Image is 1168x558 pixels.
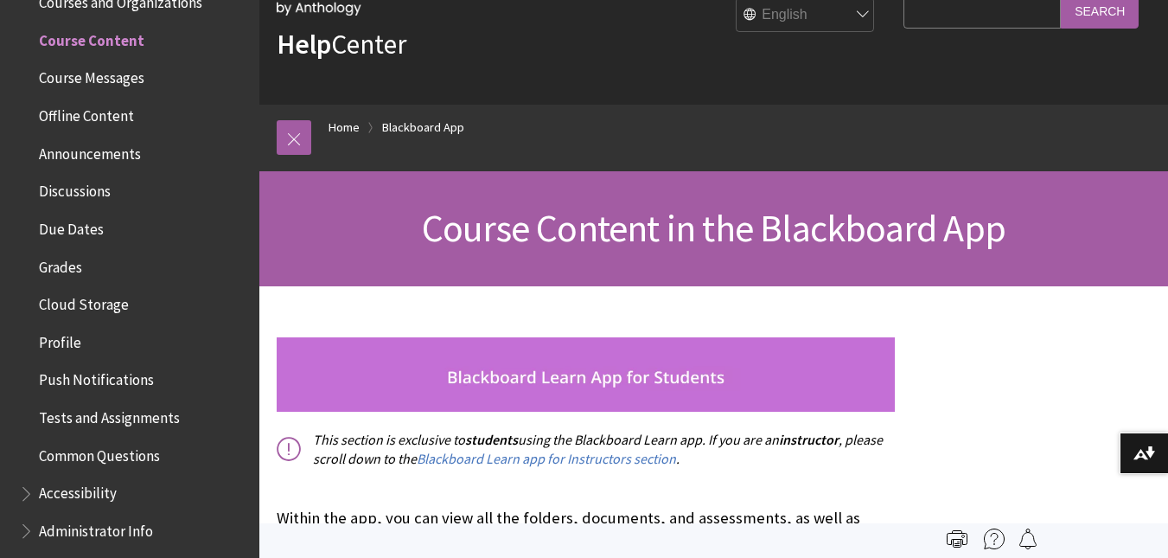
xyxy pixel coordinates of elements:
span: Offline Content [39,101,134,125]
img: Print [947,529,967,549]
span: Announcements [39,139,141,163]
p: This section is exclusive to using the Blackboard Learn app. If you are an , please scroll down t... [277,430,895,469]
span: students [465,431,518,448]
span: Course Content in the Blackboard App [422,204,1005,252]
a: HelpCenter [277,27,406,61]
p: Within the app, you can view all the folders, documents, and assessments, as well as other items,... [277,484,895,553]
span: Administrator Info [39,516,153,540]
span: Course Messages [39,64,144,87]
span: Cloud Storage [39,290,129,313]
a: Blackboard Learn app for Instructors section [417,450,676,468]
img: More help [984,529,1005,549]
a: Home [329,117,360,138]
span: Course Content [39,26,144,49]
span: Discussions [39,176,111,200]
span: instructor [779,431,839,448]
span: Profile [39,328,81,351]
strong: Help [277,27,331,61]
span: Push Notifications [39,366,154,389]
a: Blackboard App [382,117,464,138]
img: studnets_banner [277,337,895,413]
span: Due Dates [39,215,104,238]
span: Accessibility [39,479,117,503]
span: Common Questions [39,441,160,465]
span: Tests and Assignments [39,403,180,427]
span: Grades [39,253,82,276]
img: Follow this page [1018,529,1038,549]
